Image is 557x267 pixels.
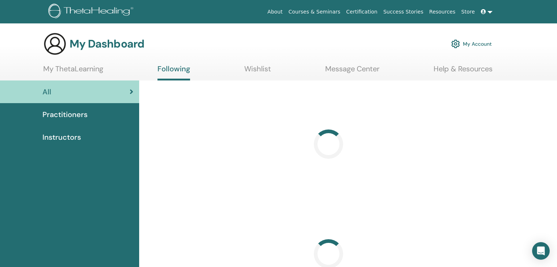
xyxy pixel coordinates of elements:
[434,64,493,79] a: Help & Resources
[43,32,67,56] img: generic-user-icon.jpg
[43,64,103,79] a: My ThetaLearning
[42,86,51,97] span: All
[70,37,144,50] h3: My Dashboard
[532,242,550,260] div: Open Intercom Messenger
[380,5,426,19] a: Success Stories
[157,64,190,80] a: Following
[458,5,478,19] a: Store
[343,5,380,19] a: Certification
[451,36,492,52] a: My Account
[286,5,344,19] a: Courses & Seminars
[264,5,285,19] a: About
[451,38,460,50] img: cog.svg
[48,4,136,20] img: logo.png
[42,132,81,143] span: Instructors
[244,64,271,79] a: Wishlist
[426,5,458,19] a: Resources
[325,64,379,79] a: Message Center
[42,109,88,120] span: Practitioners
